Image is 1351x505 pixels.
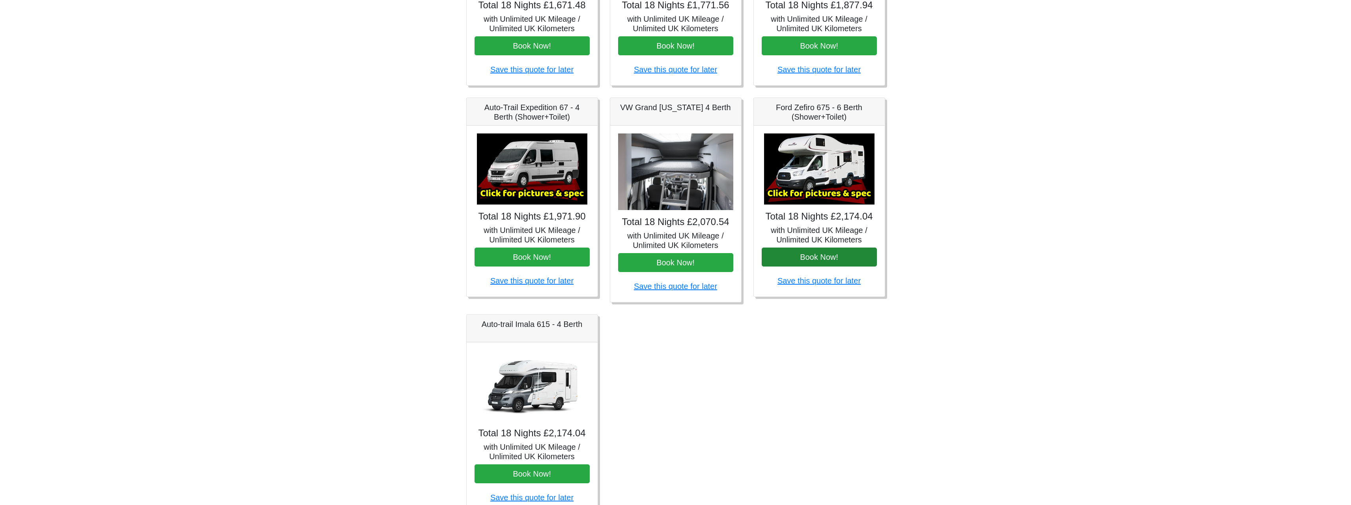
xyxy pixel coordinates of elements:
h4: Total 18 Nights £2,174.04 [475,428,590,439]
a: Save this quote for later [490,65,574,74]
button: Book Now! [475,464,590,483]
img: VW Grand California 4 Berth [618,133,733,210]
button: Book Now! [618,36,733,55]
button: Book Now! [475,248,590,267]
h5: with Unlimited UK Mileage / Unlimited UK Kilometers [475,14,590,33]
h5: with Unlimited UK Mileage / Unlimited UK Kilometers [618,14,733,33]
button: Book Now! [618,253,733,272]
a: Save this quote for later [634,65,717,74]
button: Book Now! [762,36,877,55]
h4: Total 18 Nights £1,971.90 [475,211,590,222]
h5: with Unlimited UK Mileage / Unlimited UK Kilometers [475,442,590,461]
img: Auto-Trail Expedition 67 - 4 Berth (Shower+Toilet) [477,133,587,205]
h5: with Unlimited UK Mileage / Unlimited UK Kilometers [762,225,877,244]
button: Book Now! [475,36,590,55]
a: Save this quote for later [777,276,861,285]
a: Save this quote for later [634,282,717,291]
h5: Ford Zefiro 675 - 6 Berth (Shower+Toilet) [762,103,877,122]
h5: with Unlimited UK Mileage / Unlimited UK Kilometers [762,14,877,33]
h5: with Unlimited UK Mileage / Unlimited UK Kilometers [475,225,590,244]
img: Ford Zefiro 675 - 6 Berth (Shower+Toilet) [764,133,875,205]
a: Save this quote for later [777,65,861,74]
a: Save this quote for later [490,493,574,502]
h5: Auto-Trail Expedition 67 - 4 Berth (Shower+Toilet) [475,103,590,122]
a: Save this quote for later [490,276,574,285]
img: Auto-trail Imala 615 - 4 Berth [477,350,587,421]
h5: VW Grand [US_STATE] 4 Berth [618,103,733,112]
h4: Total 18 Nights £2,070.54 [618,216,733,228]
h5: Auto-trail Imala 615 - 4 Berth [475,319,590,329]
h5: with Unlimited UK Mileage / Unlimited UK Kilometers [618,231,733,250]
button: Book Now! [762,248,877,267]
h4: Total 18 Nights £2,174.04 [762,211,877,222]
